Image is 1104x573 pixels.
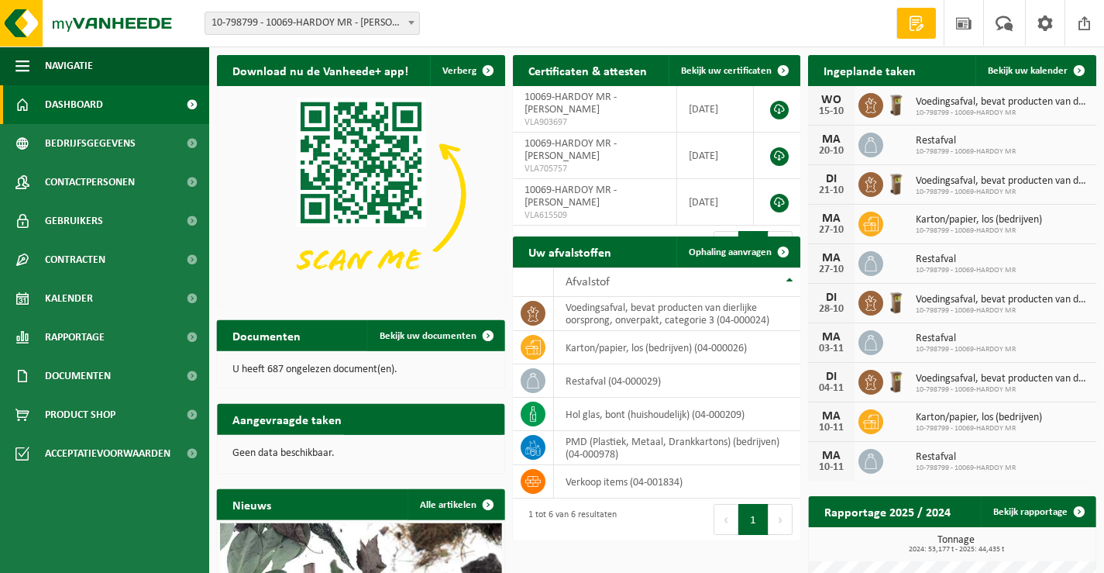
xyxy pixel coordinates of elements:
[45,47,93,85] span: Navigatie
[816,304,847,315] div: 28-10
[217,404,357,434] h2: Aangevraagde taken
[513,236,627,267] h2: Uw afvalstoffen
[816,343,847,354] div: 03-11
[916,425,1042,434] span: 10-798799 - 10069-HARDOY MR
[769,504,793,535] button: Next
[45,124,136,163] span: Bedrijfsgegevens
[524,91,617,116] span: 10069-HARDOY MR - [PERSON_NAME]
[677,179,754,226] td: [DATE]
[816,252,847,264] div: MA
[521,502,617,537] div: 1 tot 6 van 6 resultaten
[45,357,111,395] span: Documenten
[217,86,505,302] img: Download de VHEPlus App
[205,12,420,35] span: 10-798799 - 10069-HARDOY MR - ARDOOIE
[916,227,1042,236] span: 10-798799 - 10069-HARDOY MR
[981,496,1095,527] a: Bekijk rapportage
[916,385,1089,395] span: 10-798799 - 10069-HARDOY MR
[816,185,847,196] div: 21-10
[816,535,1096,554] h3: Tonnage
[816,106,847,117] div: 15-10
[513,55,662,85] h2: Certificaten & attesten
[45,395,115,434] span: Product Shop
[45,85,103,124] span: Dashboard
[816,264,847,275] div: 27-10
[524,209,665,222] span: VLA615509
[816,331,847,343] div: MA
[232,448,490,459] p: Geen data beschikbaar.
[380,331,476,341] span: Bekijk uw documenten
[714,504,738,535] button: Previous
[916,109,1089,118] span: 10-798799 - 10069-HARDOY MR
[916,148,1016,157] span: 10-798799 - 10069-HARDOY MR
[816,450,847,462] div: MA
[524,163,665,175] span: VLA705757
[916,175,1089,188] span: Voedingsafval, bevat producten van dierlijke oorsprong, onverpakt, categorie 3
[554,398,801,431] td: hol glas, bont (huishoudelijk) (04-000209)
[45,318,105,357] span: Rapportage
[524,138,617,162] span: 10069-HARDOY MR - [PERSON_NAME]
[430,55,504,86] button: Verberg
[681,66,772,76] span: Bekijk uw certificaten
[677,133,754,179] td: [DATE]
[217,489,287,519] h2: Nieuws
[816,462,847,473] div: 10-11
[816,212,847,225] div: MA
[205,12,419,34] span: 10-798799 - 10069-HARDOY MR - ARDOOIE
[916,294,1089,306] span: Voedingsafval, bevat producten van dierlijke oorsprong, onverpakt, categorie 3
[554,431,801,465] td: PMD (Plastiek, Metaal, Drankkartons) (bedrijven) (04-000978)
[816,423,847,433] div: 10-11
[566,276,610,288] span: Afvalstof
[808,496,965,526] h2: Rapportage 2025 / 2024
[442,66,476,76] span: Verberg
[916,136,1016,148] span: Restafval
[916,215,1042,227] span: Karton/papier, los (bedrijven)
[916,306,1089,316] span: 10-798799 - 10069-HARDOY MR
[916,464,1016,474] span: 10-798799 - 10069-HARDOY MR
[816,173,847,185] div: DI
[916,333,1016,346] span: Restafval
[808,55,931,85] h2: Ingeplande taken
[524,116,665,129] span: VLA903697
[554,331,801,364] td: karton/papier, los (bedrijven) (04-000026)
[883,288,910,315] img: WB-0140-HPE-BN-01
[816,410,847,423] div: MA
[916,452,1016,464] span: Restafval
[816,146,847,157] div: 20-10
[45,240,105,279] span: Contracten
[217,55,424,85] h2: Download nu de Vanheede+ app!
[676,236,799,268] a: Ophaling aanvragen
[916,373,1089,385] span: Voedingsafval, bevat producten van dierlijke oorsprong, onverpakt, categorie 3
[988,66,1068,76] span: Bekijk uw kalender
[367,320,504,351] a: Bekijk uw documenten
[883,91,910,117] img: WB-0140-HPE-BN-01
[738,504,769,535] button: 1
[217,320,316,350] h2: Documenten
[816,371,847,383] div: DI
[916,254,1016,267] span: Restafval
[916,346,1016,355] span: 10-798799 - 10069-HARDOY MR
[916,188,1089,197] span: 10-798799 - 10069-HARDOY MR
[816,94,847,106] div: WO
[45,279,93,318] span: Kalender
[554,297,801,331] td: voedingsafval, bevat producten van dierlijke oorsprong, onverpakt, categorie 3 (04-000024)
[554,364,801,398] td: restafval (04-000029)
[816,383,847,394] div: 04-11
[554,465,801,499] td: verkoop items (04-001834)
[816,225,847,236] div: 27-10
[45,434,170,473] span: Acceptatievoorwaarden
[45,202,103,240] span: Gebruikers
[45,163,135,202] span: Contactpersonen
[816,292,847,304] div: DI
[975,55,1095,86] a: Bekijk uw kalender
[816,546,1096,554] span: 2024: 53,177 t - 2025: 44,435 t
[689,247,772,257] span: Ophaling aanvragen
[916,96,1089,109] span: Voedingsafval, bevat producten van dierlijke oorsprong, onverpakt, categorie 3
[232,364,490,375] p: U heeft 687 ongelezen document(en).
[524,185,617,209] span: 10069-HARDOY MR - [PERSON_NAME]
[883,170,910,196] img: WB-0140-HPE-BN-01
[816,133,847,146] div: MA
[916,412,1042,425] span: Karton/papier, los (bedrijven)
[677,86,754,133] td: [DATE]
[916,267,1016,276] span: 10-798799 - 10069-HARDOY MR
[883,368,910,394] img: WB-0140-HPE-BN-01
